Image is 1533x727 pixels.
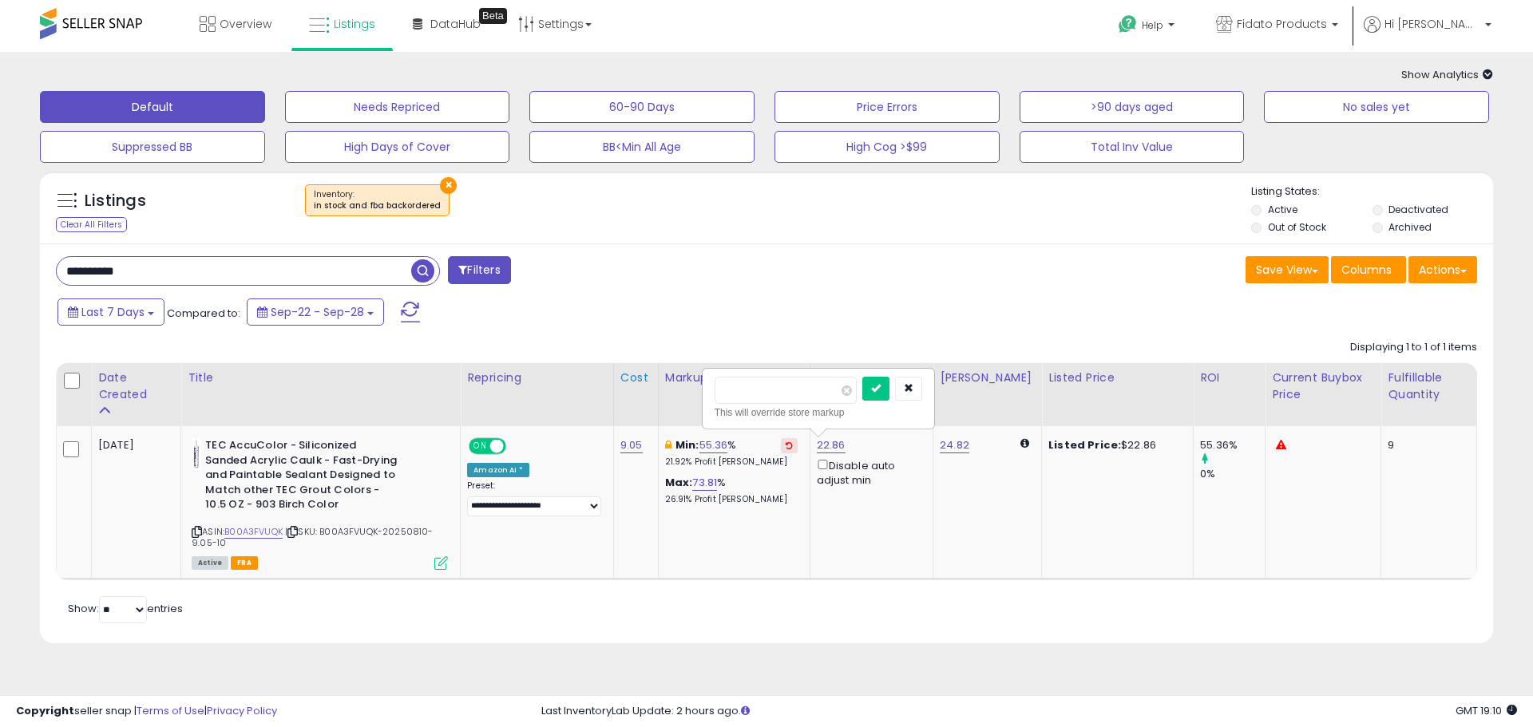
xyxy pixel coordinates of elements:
[658,363,810,426] th: The percentage added to the cost of goods (COGS) that forms the calculator for Min & Max prices.
[167,306,240,321] span: Compared to:
[192,438,201,470] img: 31z7ilaR5ES._SL40_.jpg
[192,438,448,568] div: ASIN:
[665,475,693,490] b: Max:
[774,91,1000,123] button: Price Errors
[665,476,798,505] div: %
[430,16,481,32] span: DataHub
[231,556,258,570] span: FBA
[192,525,434,549] span: | SKU: B00A3FVUQK-20250810-9.05-10
[1237,16,1327,32] span: Fidato Products
[56,217,127,232] div: Clear All Filters
[665,456,798,468] p: 21.92% Profit [PERSON_NAME]
[285,91,510,123] button: Needs Repriced
[220,16,271,32] span: Overview
[68,601,183,616] span: Show: entries
[285,131,510,163] button: High Days of Cover
[440,177,457,194] button: ×
[205,438,399,516] b: TEC AccuColor - Siliconized Sanded Acrylic Caulk - Fast-Drying and Paintable Sealant Designed to ...
[247,298,384,326] button: Sep-22 - Sep-28
[504,440,529,453] span: OFF
[715,405,922,421] div: This will override store markup
[1048,438,1181,452] div: $22.86
[192,556,228,570] span: All listings currently available for purchase on Amazon
[467,463,529,477] div: Amazon AI *
[1272,369,1374,403] div: Current Buybox Price
[16,703,74,718] strong: Copyright
[1350,340,1477,355] div: Displaying 1 to 1 of 1 items
[665,369,803,386] div: Markup on Cost
[334,16,375,32] span: Listings
[620,369,652,386] div: Cost
[1384,16,1480,32] span: Hi [PERSON_NAME]
[774,131,1000,163] button: High Cog >$99
[1388,438,1464,452] div: 9
[1048,437,1121,452] b: Listed Price:
[1106,2,1190,52] a: Help
[40,131,265,163] button: Suppressed BB
[541,704,1517,719] div: Last InventoryLab Update: 2 hours ago.
[1388,220,1432,234] label: Archived
[675,437,699,452] b: Min:
[1142,18,1163,32] span: Help
[940,437,969,453] a: 24.82
[271,304,364,320] span: Sep-22 - Sep-28
[1408,256,1477,283] button: Actions
[665,494,798,505] p: 26.91% Profit [PERSON_NAME]
[479,8,507,24] div: Tooltip anchor
[98,438,162,452] div: [DATE]
[40,91,265,123] button: Default
[1020,131,1245,163] button: Total Inv Value
[1268,220,1326,234] label: Out of Stock
[1364,16,1491,52] a: Hi [PERSON_NAME]
[137,703,204,718] a: Terms of Use
[1388,203,1448,216] label: Deactivated
[1264,91,1489,123] button: No sales yet
[529,131,755,163] button: BB<Min All Age
[1020,91,1245,123] button: >90 days aged
[1246,256,1329,283] button: Save View
[467,369,607,386] div: Repricing
[1268,203,1297,216] label: Active
[817,456,921,488] div: Disable auto adjust min
[85,190,146,212] h5: Listings
[940,369,1035,386] div: [PERSON_NAME]
[314,188,441,212] span: Inventory :
[1341,262,1392,278] span: Columns
[470,440,490,453] span: ON
[207,703,277,718] a: Privacy Policy
[57,298,164,326] button: Last 7 Days
[188,369,454,386] div: Title
[665,438,798,468] div: %
[692,475,717,491] a: 73.81
[1118,14,1138,34] i: Get Help
[1456,703,1517,718] span: 2025-10-6 19:10 GMT
[817,437,846,453] a: 22.86
[467,480,601,516] div: Preset:
[1401,67,1493,82] span: Show Analytics
[529,91,755,123] button: 60-90 Days
[1200,467,1265,481] div: 0%
[1331,256,1406,283] button: Columns
[1388,369,1470,403] div: Fulfillable Quantity
[314,200,441,211] div: in stock and fba backordered
[98,369,174,403] div: Date Created
[1048,369,1186,386] div: Listed Price
[81,304,145,320] span: Last 7 Days
[16,704,277,719] div: seller snap | |
[699,437,728,453] a: 55.36
[448,256,510,284] button: Filters
[224,525,283,539] a: B00A3FVUQK
[1200,438,1265,452] div: 55.36%
[1200,369,1258,386] div: ROI
[1251,184,1492,200] p: Listing States:
[620,437,643,453] a: 9.05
